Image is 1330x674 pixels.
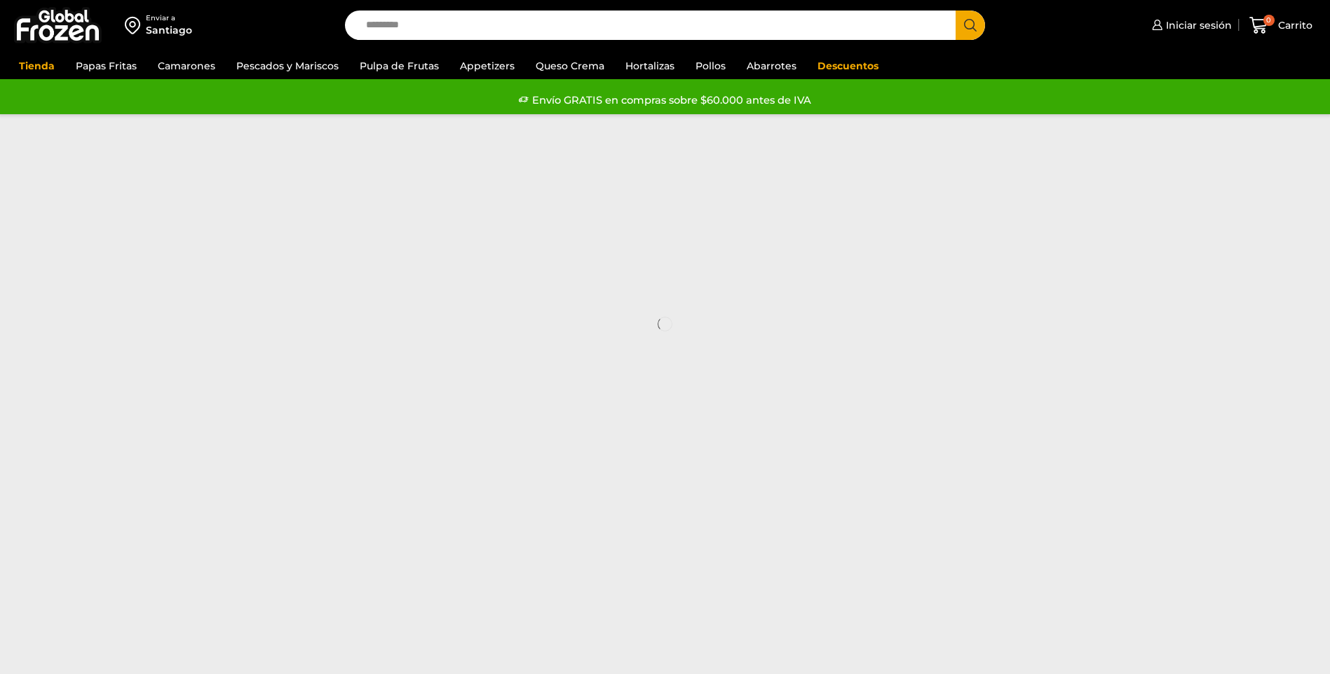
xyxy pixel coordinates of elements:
[618,53,681,79] a: Hortalizas
[12,53,62,79] a: Tienda
[353,53,446,79] a: Pulpa de Frutas
[529,53,611,79] a: Queso Crema
[125,13,146,37] img: address-field-icon.svg
[69,53,144,79] a: Papas Fritas
[688,53,733,79] a: Pollos
[453,53,522,79] a: Appetizers
[151,53,222,79] a: Camarones
[956,11,985,40] button: Search button
[146,13,192,23] div: Enviar a
[1263,15,1275,26] span: 0
[740,53,803,79] a: Abarrotes
[1148,11,1232,39] a: Iniciar sesión
[1246,9,1316,42] a: 0 Carrito
[1162,18,1232,32] span: Iniciar sesión
[229,53,346,79] a: Pescados y Mariscos
[146,23,192,37] div: Santiago
[1275,18,1312,32] span: Carrito
[810,53,885,79] a: Descuentos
